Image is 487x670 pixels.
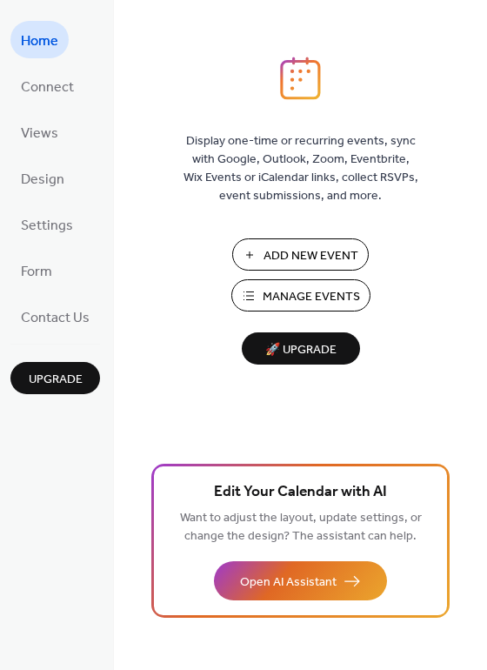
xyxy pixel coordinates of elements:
[214,561,387,600] button: Open AI Assistant
[21,120,58,147] span: Views
[10,205,83,243] a: Settings
[252,338,350,362] span: 🚀 Upgrade
[263,288,360,306] span: Manage Events
[10,298,100,335] a: Contact Us
[180,506,422,548] span: Want to adjust the layout, update settings, or change the design? The assistant can help.
[21,28,58,55] span: Home
[29,371,83,389] span: Upgrade
[21,166,64,193] span: Design
[10,251,63,289] a: Form
[10,362,100,394] button: Upgrade
[183,132,418,205] span: Display one-time or recurring events, sync with Google, Outlook, Zoom, Eventbrite, Wix Events or ...
[231,279,370,312] button: Manage Events
[214,480,387,505] span: Edit Your Calendar with AI
[21,258,52,285] span: Form
[242,332,360,365] button: 🚀 Upgrade
[10,67,84,104] a: Connect
[280,57,320,100] img: logo_icon.svg
[21,212,73,239] span: Settings
[10,113,69,151] a: Views
[264,247,358,265] span: Add New Event
[10,159,75,197] a: Design
[232,238,369,271] button: Add New Event
[240,573,337,592] span: Open AI Assistant
[21,305,90,332] span: Contact Us
[21,74,74,101] span: Connect
[10,21,69,58] a: Home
